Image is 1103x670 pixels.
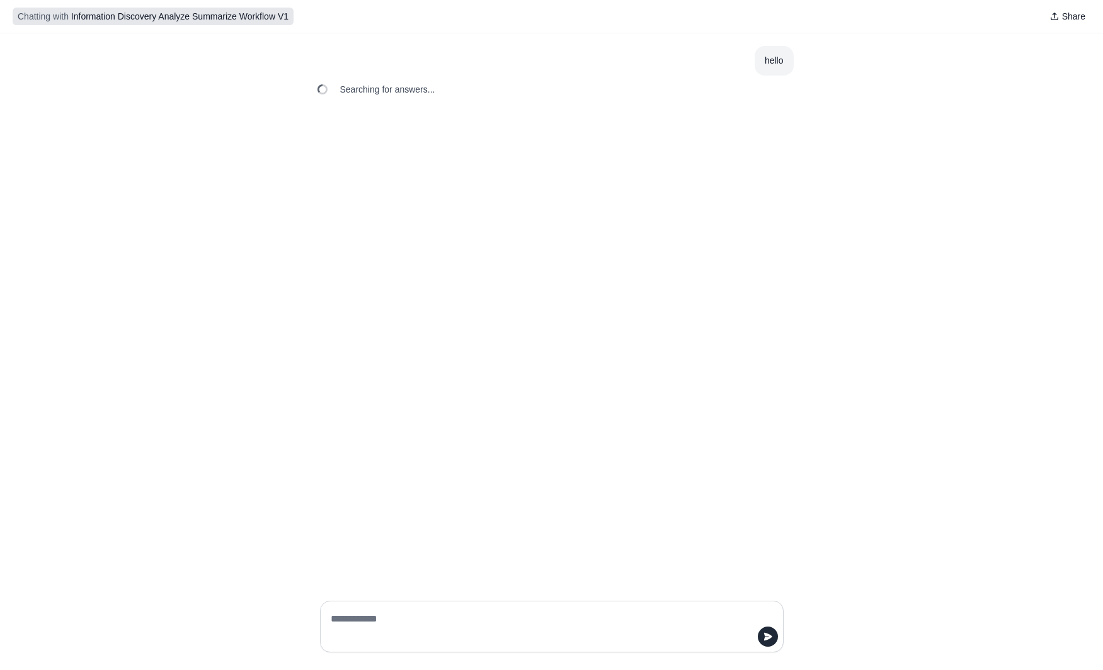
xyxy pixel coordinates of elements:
section: User message [755,46,794,76]
button: Chatting with Information Discovery Analyze Summarize Workflow V1 [13,8,294,25]
span: Information Discovery Analyze Summarize Workflow V1 [71,11,289,21]
span: Share [1062,10,1085,23]
div: hello [765,54,784,68]
span: Searching for answers... [340,83,435,96]
button: Share [1044,8,1090,25]
span: Chatting with [18,10,69,23]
